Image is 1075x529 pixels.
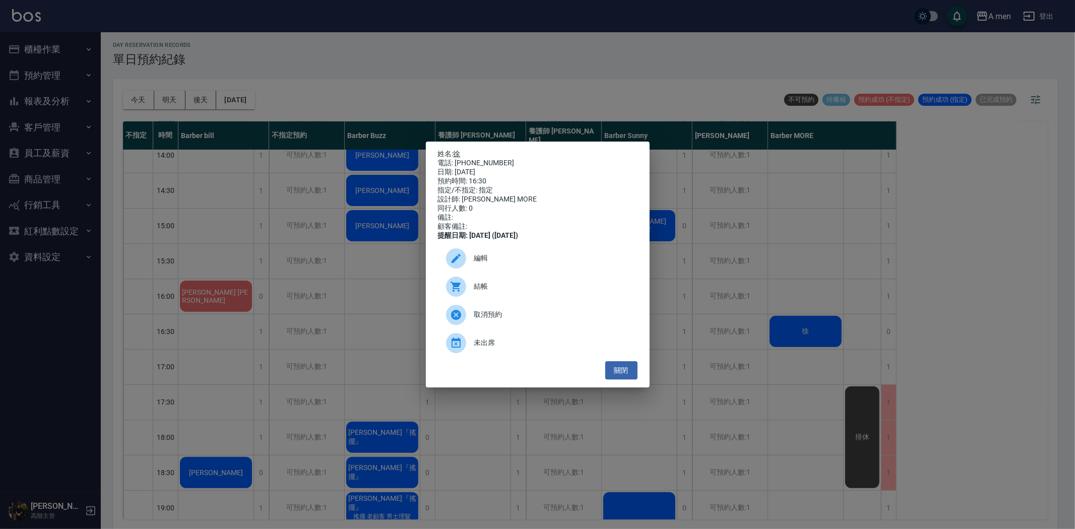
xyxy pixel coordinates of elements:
[438,273,638,301] a: 結帳
[474,338,629,348] span: 未出席
[474,281,629,292] span: 結帳
[438,231,638,240] div: 提醒日期: [DATE] ([DATE])
[438,222,638,231] div: 顧客備註:
[438,177,638,186] div: 預約時間: 16:30
[438,186,638,195] div: 指定/不指定: 指定
[454,150,461,158] a: 徐
[438,204,638,213] div: 同行人數: 0
[438,195,638,204] div: 設計師: [PERSON_NAME] MORE
[438,213,638,222] div: 備註:
[438,301,638,329] div: 取消預約
[605,361,638,380] button: 關閉
[438,150,638,159] p: 姓名:
[438,168,638,177] div: 日期: [DATE]
[438,244,638,273] div: 編輯
[438,329,638,357] div: 未出席
[438,159,638,168] div: 電話: [PHONE_NUMBER]
[474,309,629,320] span: 取消預約
[474,253,629,263] span: 編輯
